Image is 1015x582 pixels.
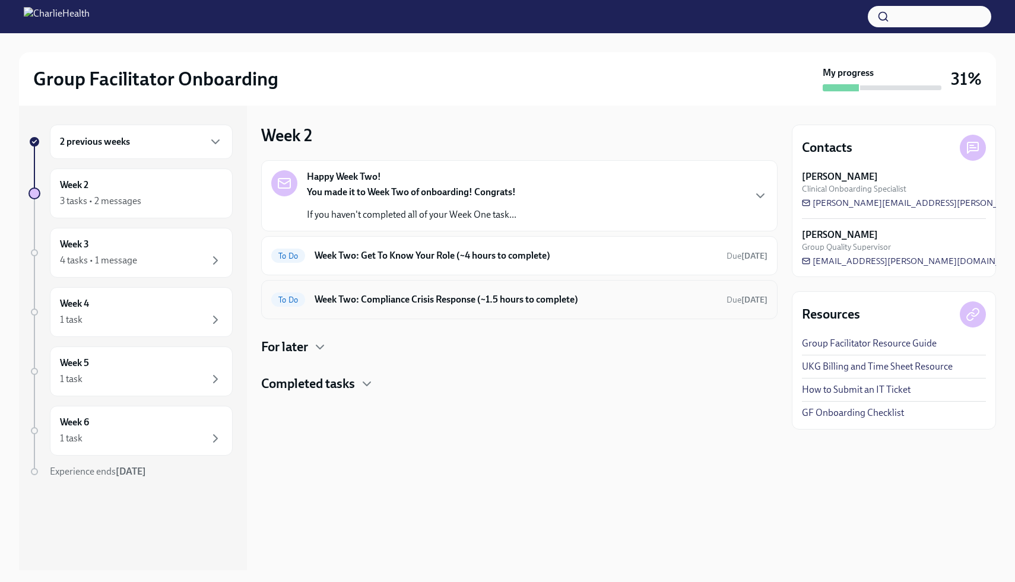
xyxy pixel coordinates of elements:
div: 4 tasks • 1 message [60,254,137,267]
a: Group Facilitator Resource Guide [802,337,937,350]
h4: Completed tasks [261,375,355,393]
strong: My progress [823,66,874,79]
img: CharlieHealth [24,7,90,26]
div: Completed tasks [261,375,778,393]
h3: 31% [951,68,982,90]
h4: Resources [802,306,860,323]
span: To Do [271,252,305,260]
strong: You made it to Week Two of onboarding! Congrats! [307,186,516,198]
span: Clinical Onboarding Specialist [802,183,906,195]
a: How to Submit an IT Ticket [802,383,911,396]
a: Week 51 task [28,346,233,396]
h6: Week 5 [60,357,89,370]
strong: [DATE] [741,251,767,261]
h6: Week 2 [60,179,88,192]
p: If you haven't completed all of your Week One task... [307,208,516,221]
h6: Week 4 [60,297,89,310]
span: To Do [271,295,305,304]
strong: [DATE] [116,466,146,477]
a: To DoWeek Two: Get To Know Your Role (~4 hours to complete)Due[DATE] [271,246,767,265]
h6: Week 3 [60,238,89,251]
h6: 2 previous weeks [60,135,130,148]
a: Week 61 task [28,406,233,456]
strong: [DATE] [741,295,767,305]
div: 2 previous weeks [50,125,233,159]
h6: Week Two: Compliance Crisis Response (~1.5 hours to complete) [315,293,717,306]
h4: Contacts [802,139,852,157]
a: Week 34 tasks • 1 message [28,228,233,278]
a: To DoWeek Two: Compliance Crisis Response (~1.5 hours to complete)Due[DATE] [271,290,767,309]
h6: Week Two: Get To Know Your Role (~4 hours to complete) [315,249,717,262]
span: September 8th, 2025 09:00 [727,294,767,306]
strong: Happy Week Two! [307,170,381,183]
h3: Week 2 [261,125,312,146]
h4: For later [261,338,308,356]
a: GF Onboarding Checklist [802,406,904,419]
strong: [PERSON_NAME] [802,170,878,183]
span: Due [727,295,767,305]
h6: Week 6 [60,416,89,429]
div: 1 task [60,373,83,386]
a: Week 41 task [28,287,233,337]
div: 1 task [60,313,83,326]
h2: Group Facilitator Onboarding [33,67,278,91]
strong: [PERSON_NAME] [802,228,878,241]
a: Week 23 tasks • 2 messages [28,168,233,218]
span: Due [727,251,767,261]
div: 3 tasks • 2 messages [60,195,141,208]
span: Group Quality Supervisor [802,241,891,253]
span: Experience ends [50,466,146,477]
a: UKG Billing and Time Sheet Resource [802,360,953,373]
div: 1 task [60,432,83,445]
span: September 8th, 2025 09:00 [727,250,767,262]
div: For later [261,338,778,356]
